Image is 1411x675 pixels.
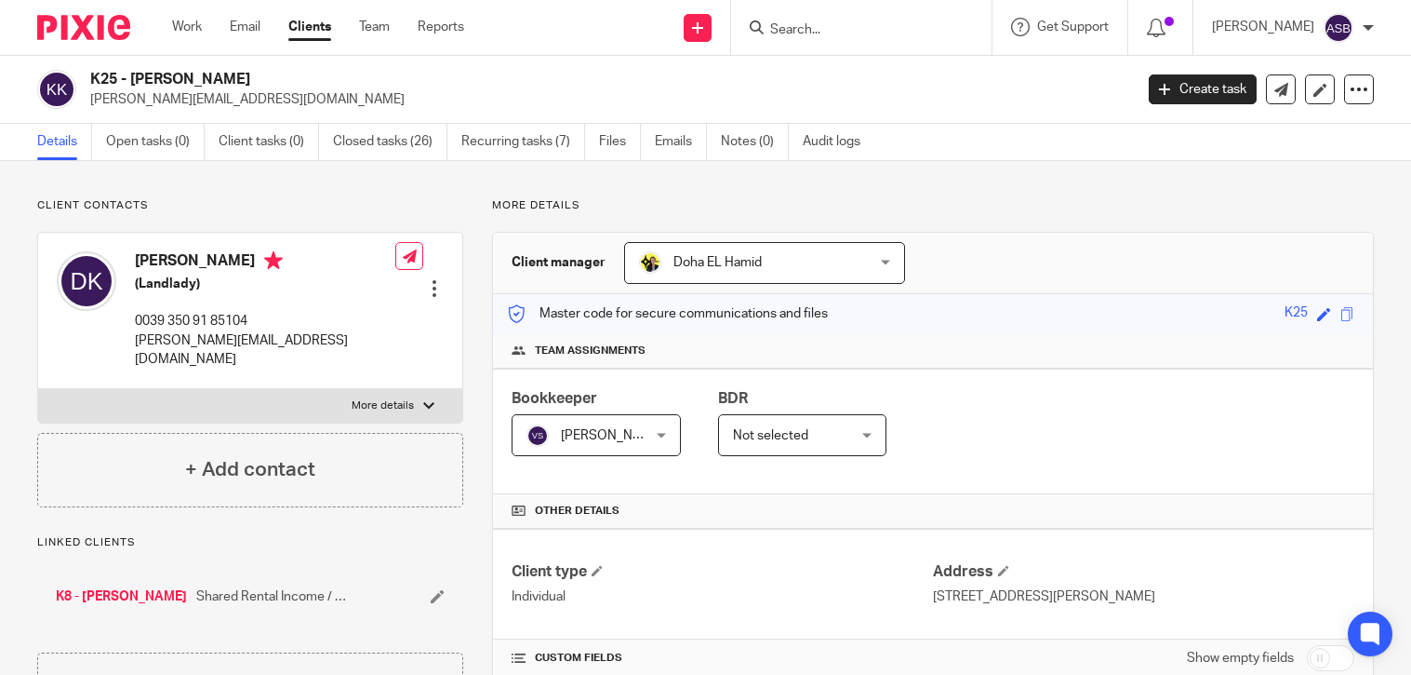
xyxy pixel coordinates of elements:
[56,587,187,606] a: K8 - [PERSON_NAME]
[37,124,92,160] a: Details
[90,90,1121,109] p: [PERSON_NAME][EMAIL_ADDRESS][DOMAIN_NAME]
[803,124,874,160] a: Audit logs
[768,22,936,39] input: Search
[655,124,707,160] a: Emails
[718,391,748,406] span: BDR
[492,198,1374,213] p: More details
[599,124,641,160] a: Files
[933,562,1354,582] h4: Address
[512,651,933,666] h4: CUSTOM FIELDS
[57,251,116,311] img: svg%3E
[639,251,661,274] img: Doha-Starbridge.jpg
[535,504,619,519] span: Other details
[230,18,260,36] a: Email
[512,253,606,272] h3: Client manager
[721,124,789,160] a: Notes (0)
[1187,649,1294,668] label: Show empty fields
[37,535,463,550] p: Linked clients
[106,124,205,160] a: Open tasks (0)
[219,124,319,160] a: Client tasks (0)
[526,425,549,447] img: svg%3E
[288,18,331,36] a: Clients
[185,455,315,484] h4: + Add contact
[359,18,390,36] a: Team
[264,251,283,270] i: Primary
[135,331,395,370] p: [PERSON_NAME][EMAIL_ADDRESS][DOMAIN_NAME]
[561,429,663,442] span: [PERSON_NAME]
[172,18,202,36] a: Work
[512,587,933,606] p: Individual
[461,124,585,160] a: Recurring tasks (7)
[1212,18,1314,36] p: [PERSON_NAME]
[733,429,808,442] span: Not selected
[333,124,447,160] a: Closed tasks (26)
[933,587,1354,606] p: [STREET_ADDRESS][PERSON_NAME]
[418,18,464,36] a: Reports
[512,391,597,406] span: Bookkeeper
[90,70,914,89] h2: K25 - [PERSON_NAME]
[37,70,76,109] img: svg%3E
[1149,74,1257,104] a: Create task
[1285,304,1308,325] div: K25
[135,251,395,275] h4: [PERSON_NAME]
[535,344,646,358] span: Team assignments
[135,275,395,293] h5: (Landlady)
[37,198,463,213] p: Client contacts
[196,587,352,606] span: Shared Rental Income / Spouse
[507,304,828,323] p: Master code for secure communications and files
[1324,13,1353,43] img: svg%3E
[512,562,933,582] h4: Client type
[673,256,762,269] span: Doha EL Hamid
[37,15,130,40] img: Pixie
[135,312,395,331] p: 0039 350 91 85104
[1037,20,1109,34] span: Get Support
[352,398,414,413] p: More details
